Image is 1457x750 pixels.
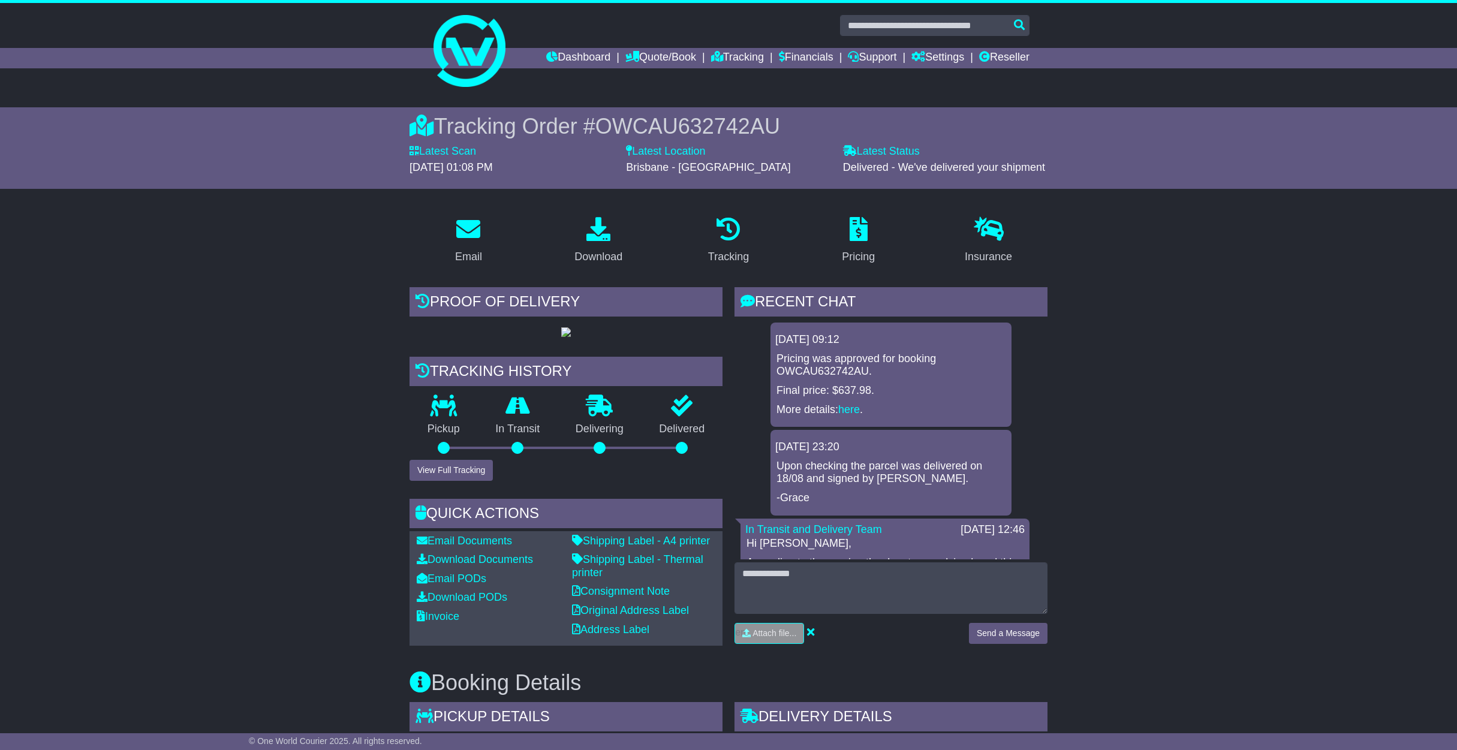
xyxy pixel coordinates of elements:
[775,441,1007,454] div: [DATE] 23:20
[776,492,1006,505] p: -Grace
[711,48,764,68] a: Tracking
[410,460,493,481] button: View Full Tracking
[572,624,649,635] a: Address Label
[572,553,703,579] a: Shipping Label - Thermal printer
[626,161,790,173] span: Brisbane - [GEOGRAPHIC_DATA]
[625,48,696,68] a: Quote/Book
[746,537,1023,550] p: Hi [PERSON_NAME],
[969,623,1047,644] button: Send a Message
[745,523,882,535] a: In Transit and Delivery Team
[567,213,630,269] a: Download
[843,145,920,158] label: Latest Status
[911,48,964,68] a: Settings
[558,423,642,436] p: Delivering
[417,535,512,547] a: Email Documents
[572,535,710,547] a: Shipping Label - A4 printer
[746,556,1023,608] p: According to the courier, the depot was advised, and this is scanning as booked for delivery [DAT...
[708,249,749,265] div: Tracking
[455,249,482,265] div: Email
[410,161,493,173] span: [DATE] 01:08 PM
[447,213,490,269] a: Email
[842,249,875,265] div: Pricing
[410,113,1047,139] div: Tracking Order #
[572,585,670,597] a: Consignment Note
[410,357,723,389] div: Tracking history
[979,48,1029,68] a: Reseller
[843,161,1045,173] span: Delivered - We've delivered your shipment
[595,114,780,138] span: OWCAU632742AU
[776,384,1006,397] p: Final price: $637.98.
[249,736,422,746] span: © One World Courier 2025. All rights reserved.
[410,423,478,436] p: Pickup
[961,523,1025,537] div: [DATE] 12:46
[779,48,833,68] a: Financials
[957,213,1020,269] a: Insurance
[417,610,459,622] a: Invoice
[574,249,622,265] div: Download
[546,48,610,68] a: Dashboard
[776,353,1006,378] p: Pricing was approved for booking OWCAU632742AU.
[838,403,860,415] a: here
[734,702,1047,734] div: Delivery Details
[848,48,896,68] a: Support
[965,249,1012,265] div: Insurance
[642,423,723,436] p: Delivered
[410,145,476,158] label: Latest Scan
[410,702,723,734] div: Pickup Details
[572,604,689,616] a: Original Address Label
[410,671,1047,695] h3: Booking Details
[834,213,883,269] a: Pricing
[417,573,486,585] a: Email PODs
[700,213,757,269] a: Tracking
[561,327,571,337] img: GetPodImage
[776,403,1006,417] p: More details: .
[734,287,1047,320] div: RECENT CHAT
[410,287,723,320] div: Proof of Delivery
[776,460,1006,486] p: Upon checking the parcel was delivered on 18/08 and signed by [PERSON_NAME].
[478,423,558,436] p: In Transit
[775,333,1007,347] div: [DATE] 09:12
[417,591,507,603] a: Download PODs
[626,145,705,158] label: Latest Location
[410,499,723,531] div: Quick Actions
[417,553,533,565] a: Download Documents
